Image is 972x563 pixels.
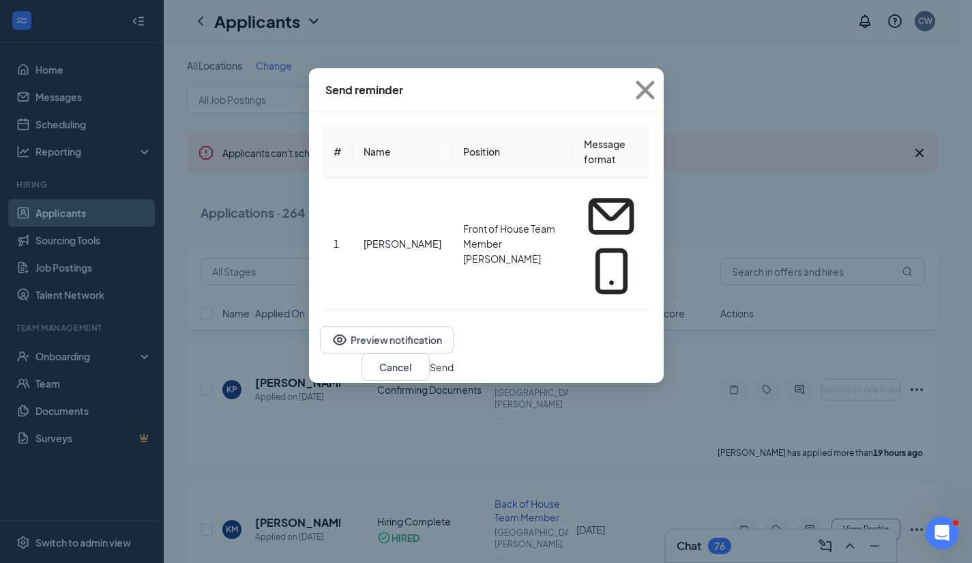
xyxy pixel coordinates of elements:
button: Cancel [362,353,430,381]
span: Front of House Team Member [463,221,563,251]
svg: Email [584,189,638,244]
iframe: Intercom live chat [926,517,958,549]
span: 1 [334,237,339,250]
button: Close [627,68,664,112]
svg: Cross [627,72,664,109]
th: # [323,126,353,178]
div: [PERSON_NAME] [364,237,441,250]
svg: MobileSms [584,244,638,298]
span: [PERSON_NAME] [463,251,563,266]
th: Position [452,126,574,178]
svg: Eye [332,332,348,348]
button: Send [430,360,454,375]
th: Name [353,126,452,178]
div: Send reminder [325,83,403,98]
button: EyePreview notification [320,326,454,353]
th: Message format [573,126,649,178]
